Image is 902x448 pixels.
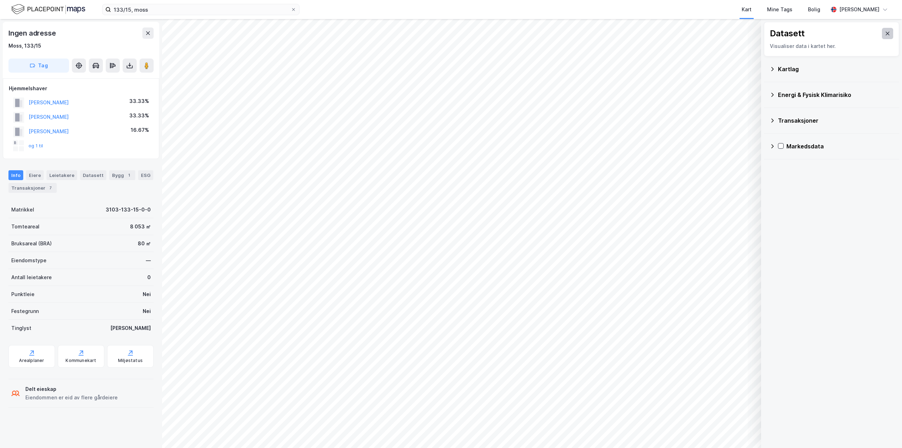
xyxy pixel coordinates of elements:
[778,91,894,99] div: Energi & Fysisk Klimarisiko
[106,205,151,214] div: 3103-133-15-0-0
[129,97,149,105] div: 33.33%
[8,59,69,73] button: Tag
[138,239,151,248] div: 80 ㎡
[19,358,44,363] div: Arealplaner
[9,84,153,93] div: Hjemmelshaver
[11,239,52,248] div: Bruksareal (BRA)
[143,290,151,299] div: Nei
[25,393,118,402] div: Eiendommen er eid av flere gårdeiere
[47,170,77,180] div: Leietakere
[778,116,894,125] div: Transaksjoner
[778,65,894,73] div: Kartlag
[111,4,291,15] input: Søk på adresse, matrikkel, gårdeiere, leietakere eller personer
[146,256,151,265] div: —
[8,27,57,39] div: Ingen adresse
[147,273,151,282] div: 0
[11,307,39,315] div: Festegrunn
[867,414,902,448] iframe: Chat Widget
[125,172,132,179] div: 1
[786,142,894,151] div: Markedsdata
[11,205,34,214] div: Matrikkel
[770,42,893,50] div: Visualiser data i kartet her.
[47,184,54,191] div: 7
[11,273,52,282] div: Antall leietakere
[138,170,153,180] div: ESG
[118,358,143,363] div: Miljøstatus
[11,256,47,265] div: Eiendomstype
[109,170,135,180] div: Bygg
[11,324,31,332] div: Tinglyst
[25,385,118,393] div: Delt eieskap
[110,324,151,332] div: [PERSON_NAME]
[767,5,792,14] div: Mine Tags
[66,358,96,363] div: Kommunekart
[8,42,41,50] div: Moss, 133/15
[131,126,149,134] div: 16.67%
[26,170,44,180] div: Eiere
[129,111,149,120] div: 33.33%
[130,222,151,231] div: 8 053 ㎡
[8,170,23,180] div: Info
[11,3,85,16] img: logo.f888ab2527a4732fd821a326f86c7f29.svg
[80,170,106,180] div: Datasett
[867,414,902,448] div: Kontrollprogram for chat
[8,183,57,193] div: Transaksjoner
[742,5,752,14] div: Kart
[839,5,879,14] div: [PERSON_NAME]
[808,5,820,14] div: Bolig
[770,28,805,39] div: Datasett
[11,222,39,231] div: Tomteareal
[11,290,35,299] div: Punktleie
[143,307,151,315] div: Nei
